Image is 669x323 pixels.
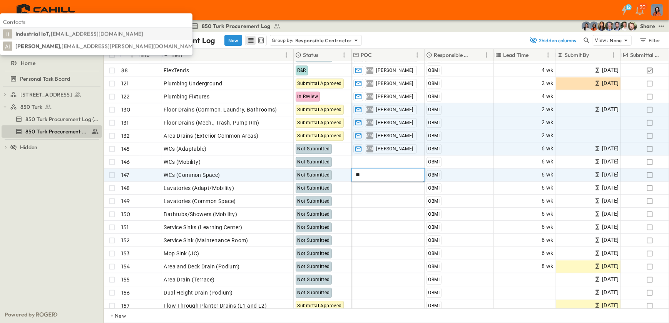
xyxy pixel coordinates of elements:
[164,210,237,218] span: Bathtubs/Showers (Mobility)
[376,93,413,100] span: [PERSON_NAME]
[164,236,248,244] span: Service Sink (Maintenance Room)
[605,22,614,31] img: Jared Salin (jsalin@cahill-sf.com)
[20,143,37,151] span: Hidden
[366,135,373,136] span: MM
[298,159,330,165] span: Not Submitted
[202,22,270,30] span: 850 Turk Procurement Log
[9,2,84,18] img: 4f72bfc4efa7236828875bac24094a5ddb05241e32d018417354e964050affa1.png
[602,262,619,271] span: [DATE]
[542,210,554,218] span: 6 wk
[15,42,198,50] p: [PERSON_NAME],
[164,184,234,192] span: Lavatories (Adapt/Mobility)
[542,118,554,127] span: 2 wk
[589,22,599,31] img: Stephanie McNeill (smcneill@cahill-sf.com)
[164,197,236,205] span: Lavatories (Common Space)
[164,67,189,74] span: FlexTends
[10,89,100,100] a: [STREET_ADDRESS]
[298,120,342,125] span: Submittal Approved
[298,185,330,191] span: Not Submitted
[122,276,130,283] p: 155
[542,105,554,114] span: 2 wk
[298,133,342,138] span: Submittal Approved
[376,146,413,152] span: [PERSON_NAME]
[122,289,130,296] p: 156
[428,264,440,269] span: OBMI
[602,157,619,166] span: [DATE]
[122,223,129,231] p: 151
[191,22,281,30] a: 850 Turk Procurement Log
[122,119,129,127] p: 131
[376,107,413,113] span: [PERSON_NAME]
[542,249,554,258] span: 6 wk
[376,120,413,126] span: [PERSON_NAME]
[602,170,619,179] span: [DATE]
[640,22,655,30] div: Share
[298,303,342,308] span: Submittal Approved
[298,290,330,295] span: Not Submitted
[164,223,243,231] span: Service Sinks (Learning Center)
[122,158,130,166] p: 146
[582,22,591,31] img: Cindy De Leon (cdeleon@cahill-sf.com)
[122,210,130,218] p: 150
[282,50,291,60] button: Menu
[164,171,220,179] span: WCs (Common Space)
[2,58,100,68] a: Home
[15,30,143,38] p: Industrial IoT,
[164,276,215,283] span: Area Drain (Terrace)
[597,22,606,31] img: Kim Bowen (kbowen@cahill-sf.com)
[602,210,619,218] span: [DATE]
[20,91,72,98] span: [STREET_ADDRESS]
[164,158,201,166] span: WCs (Mobility)
[51,30,144,37] span: [EMAIL_ADDRESS][DOMAIN_NAME]
[2,101,102,113] div: 850 Turktest
[428,120,440,125] span: OBMI
[245,35,267,46] div: table view
[366,96,373,97] span: MM
[366,83,373,83] span: MM
[542,183,554,192] span: 6 wk
[298,225,330,230] span: Not Submitted
[542,170,554,179] span: 6 wk
[602,144,619,153] span: [DATE]
[2,113,102,125] div: 850 Turk Procurement Log (Copy)test
[639,36,661,45] div: Filter
[164,119,259,127] span: Floor Drains (Mech., Trash, Pump Rm)
[122,132,130,140] p: 132
[544,50,553,60] button: Menu
[628,22,637,31] img: Daniel Esposito (desposito@cahill-sf.com)
[413,50,422,60] button: Menu
[428,146,440,152] span: OBMI
[636,35,663,46] button: Filter
[542,157,554,166] span: 6 wk
[122,302,130,310] p: 157
[164,250,199,257] span: Mop Sink (JC)
[272,37,294,44] p: Group by:
[602,275,619,284] span: [DATE]
[428,303,440,308] span: OBMI
[602,249,619,258] span: [DATE]
[298,277,330,282] span: Not Submitted
[164,106,277,113] span: Floor Drains (Common, Laundry, Bathrooms)
[428,290,440,295] span: OBMI
[164,263,240,270] span: Area and Deck Drain (Podium)
[612,22,622,31] img: Casey Kasten (ckasten@cahill-sf.com)
[122,67,128,74] p: 88
[2,125,102,138] div: 850 Turk Procurement Logtest
[298,94,318,99] span: In Review
[122,93,130,100] p: 122
[542,66,554,75] span: 4 wk
[542,262,554,271] span: 8 wk
[2,73,102,85] div: Personal Task Boardtest
[428,68,440,73] span: OBMI
[2,126,100,137] a: 850 Turk Procurement Log
[428,198,440,204] span: OBMI
[428,81,440,86] span: OBMI
[256,36,266,45] button: kanban view
[376,133,413,139] span: [PERSON_NAME]
[602,223,619,231] span: [DATE]
[657,22,666,31] button: test
[530,51,539,59] button: Sort
[602,288,619,297] span: [DATE]
[298,264,330,269] span: Not Submitted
